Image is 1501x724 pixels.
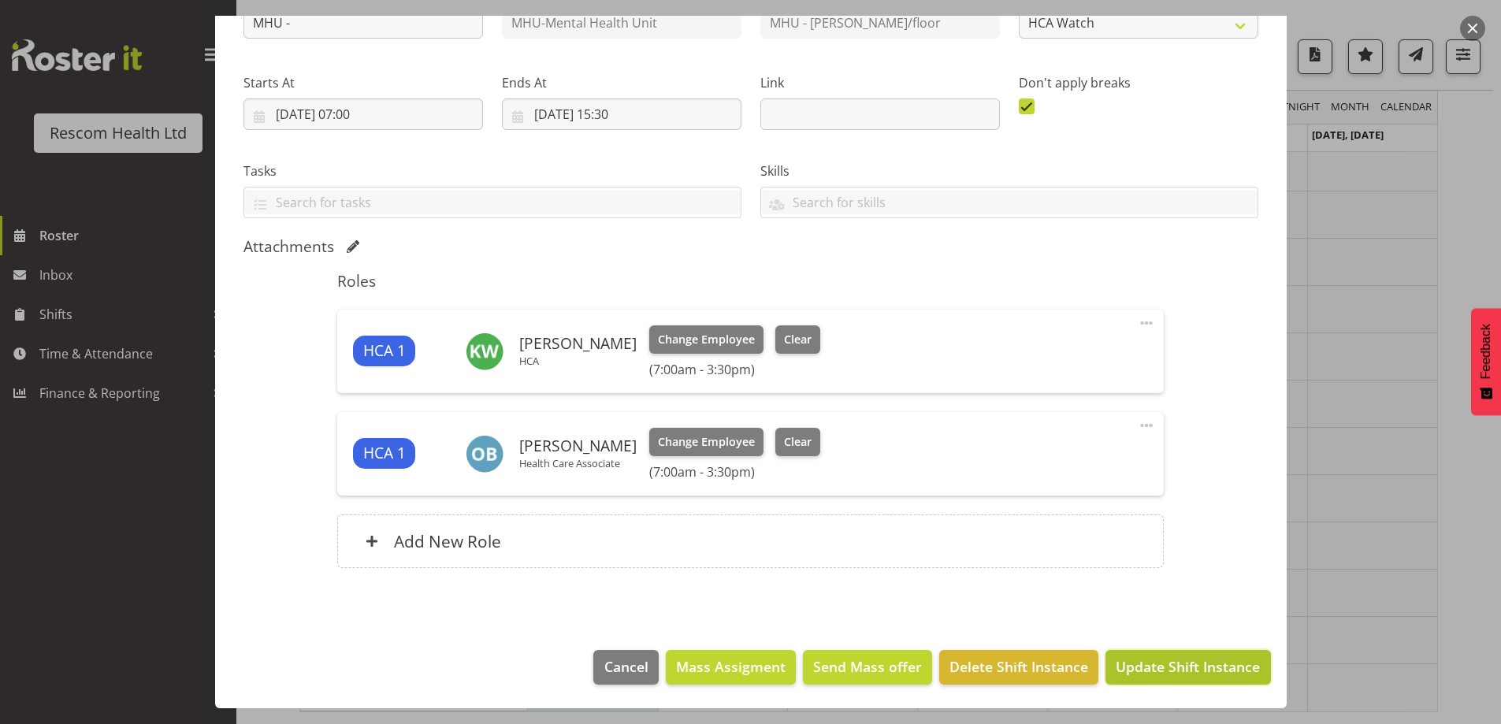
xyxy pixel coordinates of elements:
span: Feedback [1479,324,1493,379]
h5: Roles [337,272,1164,291]
input: Shift Instance Name [243,7,483,39]
span: Send Mass offer [813,656,922,677]
span: Clear [784,433,812,451]
input: Click to select... [502,98,741,130]
button: Delete Shift Instance [939,650,1098,685]
button: Send Mass offer [803,650,932,685]
span: Cancel [604,656,648,677]
span: Change Employee [658,331,755,348]
span: HCA 1 [363,340,406,362]
input: Click to select... [243,98,483,130]
button: Clear [775,325,820,354]
span: Clear [784,331,812,348]
button: Update Shift Instance [1105,650,1270,685]
button: Clear [775,428,820,456]
input: Search for skills [761,190,1258,214]
h6: [PERSON_NAME] [519,335,637,352]
span: Mass Assigment [676,656,786,677]
label: Skills [760,162,1258,180]
button: Mass Assigment [666,650,796,685]
label: Link [760,73,1000,92]
button: Feedback - Show survey [1471,308,1501,415]
p: Health Care Associate [519,457,637,470]
img: olive-batrlett5906.jpg [466,435,503,473]
h6: [PERSON_NAME] [519,437,637,455]
span: Update Shift Instance [1116,656,1260,677]
span: Change Employee [658,433,755,451]
button: Change Employee [649,428,764,456]
img: kaye-wishart6896.jpg [466,332,503,370]
span: HCA 1 [363,442,406,465]
p: HCA [519,355,637,367]
label: Ends At [502,73,741,92]
label: Don't apply breaks [1019,73,1258,92]
label: Tasks [243,162,741,180]
span: Delete Shift Instance [949,656,1088,677]
button: Cancel [593,650,658,685]
h6: (7:00am - 3:30pm) [649,464,819,480]
h6: (7:00am - 3:30pm) [649,362,819,377]
h6: Add New Role [394,531,501,551]
label: Starts At [243,73,483,92]
input: Search for tasks [244,190,741,214]
h5: Attachments [243,237,334,256]
button: Change Employee [649,325,764,354]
